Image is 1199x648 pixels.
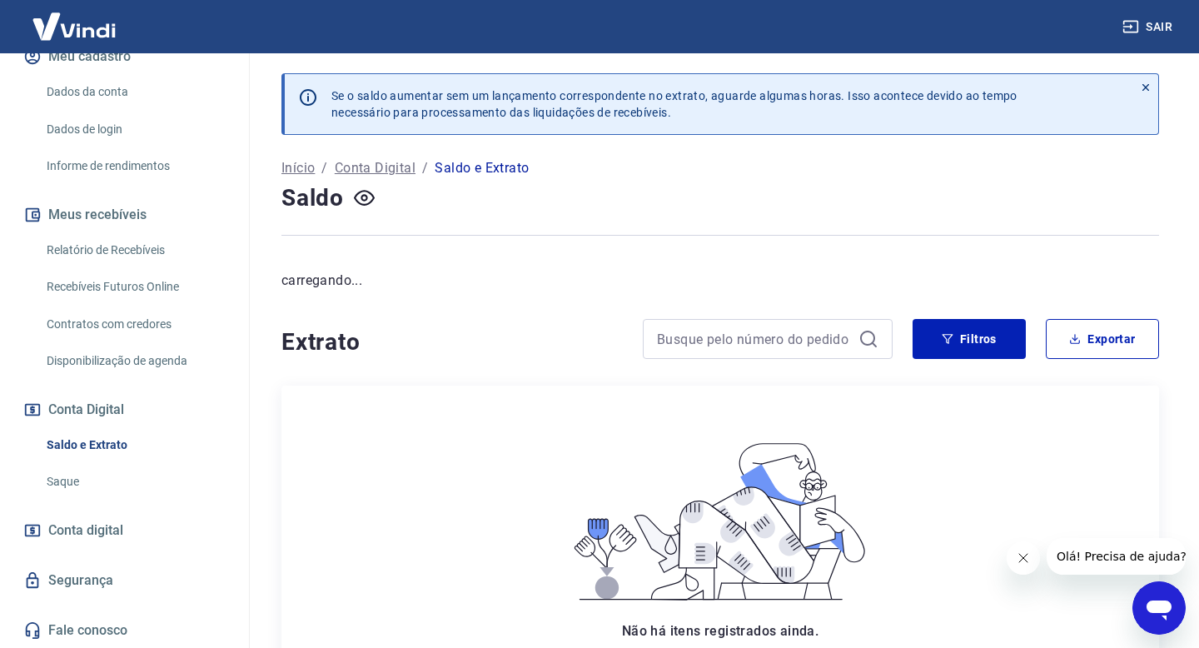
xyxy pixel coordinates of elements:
a: Segurança [20,562,229,599]
span: Não há itens registrados ainda. [622,623,818,639]
a: Conta Digital [335,158,415,178]
h4: Saldo [281,182,344,215]
img: Vindi [20,1,128,52]
button: Filtros [913,319,1026,359]
p: / [422,158,428,178]
a: Saque [40,465,229,499]
a: Conta digital [20,512,229,549]
p: carregando... [281,271,1159,291]
a: Informe de rendimentos [40,149,229,183]
a: Dados da conta [40,75,229,109]
input: Busque pelo número do pedido [657,326,852,351]
p: Se o saldo aumentar sem um lançamento correspondente no extrato, aguarde algumas horas. Isso acon... [331,87,1017,121]
p: / [321,158,327,178]
button: Meus recebíveis [20,197,229,233]
a: Recebíveis Futuros Online [40,270,229,304]
a: Disponibilização de agenda [40,344,229,378]
a: Saldo e Extrato [40,428,229,462]
iframe: Mensagem da empresa [1047,538,1186,575]
h4: Extrato [281,326,623,359]
button: Conta Digital [20,391,229,428]
button: Sair [1119,12,1179,42]
a: Contratos com credores [40,307,229,341]
a: Início [281,158,315,178]
button: Meu cadastro [20,38,229,75]
iframe: Fechar mensagem [1007,541,1040,575]
span: Conta digital [48,519,123,542]
button: Exportar [1046,319,1159,359]
a: Relatório de Recebíveis [40,233,229,267]
p: Saldo e Extrato [435,158,529,178]
iframe: Botão para abrir a janela de mensagens [1132,581,1186,635]
span: Olá! Precisa de ajuda? [10,12,140,25]
a: Dados de login [40,112,229,147]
